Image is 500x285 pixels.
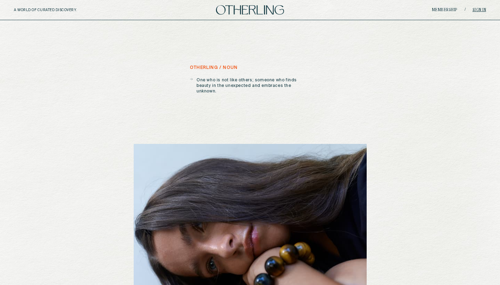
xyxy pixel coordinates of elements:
a: Sign in [473,8,486,12]
h5: A WORLD OF CURATED DISCOVERY. [14,8,107,12]
p: One who is not like others; someone who finds beauty in the unexpected and embraces the unknown. [197,78,310,94]
span: / [465,7,466,13]
img: logo [216,5,284,15]
a: Membership [432,8,458,12]
h5: otherling / noun [190,65,237,70]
